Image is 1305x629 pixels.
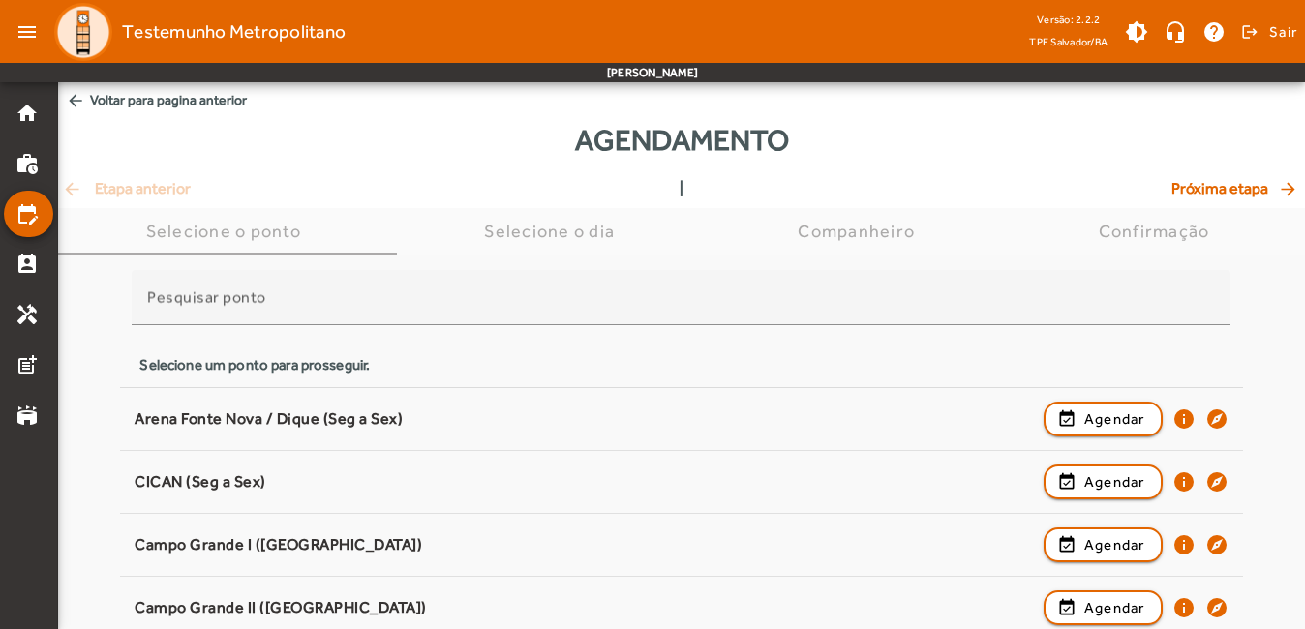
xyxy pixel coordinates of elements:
[1044,464,1163,499] button: Agendar
[139,354,1223,375] div: Selecione um ponto para prosseguir.
[484,222,622,241] div: Selecione o dia
[15,404,39,427] mat-icon: stadium
[1084,470,1145,494] span: Agendar
[1278,179,1301,198] mat-icon: arrow_forward
[122,16,346,47] span: Testemunho Metropolitano
[1172,470,1196,494] mat-icon: info
[135,598,1033,618] div: Campo Grande II ([GEOGRAPHIC_DATA])
[15,202,39,225] mat-icon: edit_calendar
[8,13,46,51] mat-icon: menu
[135,535,1033,555] div: Campo Grande I ([GEOGRAPHIC_DATA])
[1084,533,1145,556] span: Agendar
[1269,16,1297,47] span: Sair
[1171,177,1301,200] span: Próxima etapa
[147,288,266,307] mat-label: Pesquisar ponto
[1099,222,1218,241] div: Confirmação
[15,303,39,326] mat-icon: handyman
[15,102,39,125] mat-icon: home
[15,353,39,376] mat-icon: post_add
[54,3,112,61] img: Logo TPE
[15,253,39,276] mat-icon: perm_contact_calendar
[15,152,39,175] mat-icon: work_history
[1205,533,1229,556] mat-icon: explore
[46,3,346,61] a: Testemunho Metropolitano
[1205,596,1229,619] mat-icon: explore
[1084,596,1145,619] span: Agendar
[135,472,1033,493] div: CICAN (Seg a Sex)
[1172,407,1196,431] mat-icon: info
[1205,470,1229,494] mat-icon: explore
[58,82,1305,118] span: Voltar para pagina anterior
[146,222,309,241] div: Selecione o ponto
[1238,17,1297,46] button: Sair
[1084,407,1145,431] span: Agendar
[575,118,789,162] span: Agendamento
[680,177,683,200] span: |
[1205,407,1229,431] mat-icon: explore
[1044,590,1163,625] button: Agendar
[1172,533,1196,556] mat-icon: info
[1044,527,1163,562] button: Agendar
[1044,402,1163,436] button: Agendar
[798,222,923,241] div: Companheiro
[135,409,1033,430] div: Arena Fonte Nova / Dique (Seg a Sex)
[66,91,85,110] mat-icon: arrow_back
[1029,32,1108,51] span: TPE Salvador/BA
[1029,8,1108,32] div: Versão: 2.2.2
[1172,596,1196,619] mat-icon: info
